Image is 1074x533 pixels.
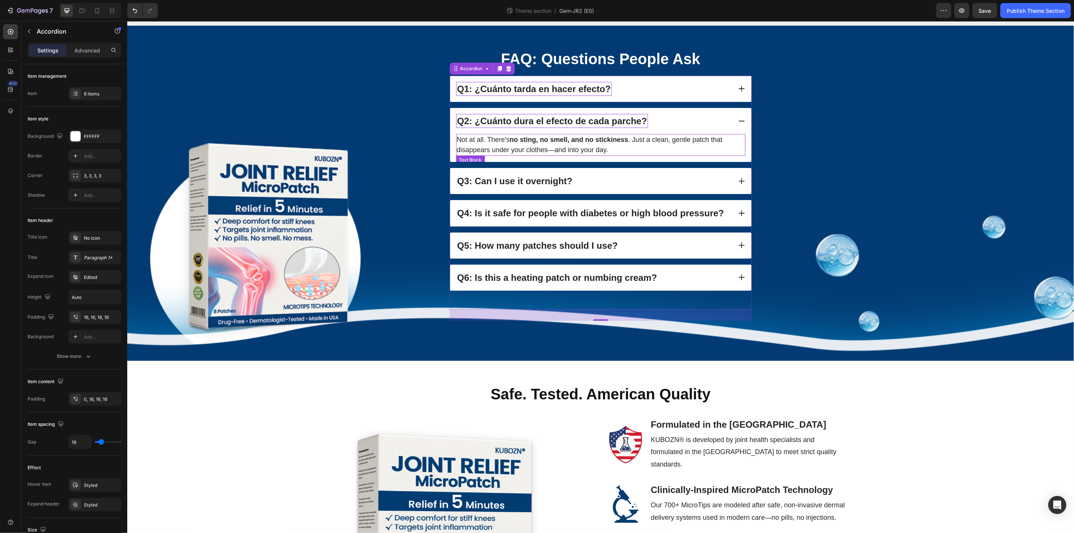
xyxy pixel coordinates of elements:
[84,334,119,340] div: Add...
[28,419,65,430] div: Item spacing
[7,80,18,86] div: 450
[1048,496,1066,514] div: Open Intercom Messenger
[84,274,119,281] div: Edited
[332,44,357,51] div: Accordion
[84,502,119,508] div: Styled
[524,464,706,474] strong: Clinically-Inspired MicroPatch Technology
[329,153,446,167] div: Rich Text Editor. Editing area: main
[330,114,617,134] p: Not at all. There's . Just a clean, gentle patch that disappears under your clothes—and into your...
[480,405,517,442] img: Alt Image
[28,439,36,445] div: Gap
[37,27,101,36] p: Accordion
[69,435,91,449] input: Auto
[74,46,100,54] p: Advanced
[127,3,158,18] div: Undo/Redo
[480,464,517,502] img: Alt Image
[28,116,48,122] div: Item style
[84,91,119,97] div: 6 items
[28,312,56,322] div: Padding
[330,63,484,73] strong: Q1: ¿Cuánto tarda en hacer efecto?
[374,29,573,46] strong: FAQ: Questions People Ask
[84,133,119,140] div: FFFFFF
[330,251,530,262] strong: Q6: Is this a heating patch or numbing cream?
[3,3,56,18] button: 7
[514,7,553,15] span: Theme section
[329,61,485,75] div: Rich Text Editor. Editing area: main
[28,501,60,507] div: Expand header
[28,217,53,224] div: Item header
[330,95,520,105] strong: Q2: ¿Cuánto dura el efecto de cada parche?
[972,3,997,18] button: Save
[127,21,1074,533] iframe: Design area
[6,362,941,384] h2: Safe. Tested. American Quality
[28,254,37,261] div: Title
[979,8,991,14] span: Save
[84,254,119,261] div: Paragraph 1*
[84,173,119,179] div: 3, 3, 3, 3
[84,235,119,242] div: No icon
[28,481,51,488] div: Hover item
[329,217,492,231] div: Rich Text Editor. Editing area: main
[524,478,718,502] p: Our 700+ MicroTips are modeled after safe, non-invasive dermal delivery systems used in modern ca...
[28,131,64,142] div: Background
[28,73,66,80] div: Item management
[330,187,597,197] strong: Q4: Is it safe for people with diabetes or high blood pressure?
[28,333,54,340] div: Background
[28,234,47,240] div: Title icon
[329,185,598,199] div: Rich Text Editor. Editing area: main
[84,153,119,160] div: Add...
[559,7,594,15] span: Gem-JR2 (ES)
[524,398,699,408] strong: Formulated in the [GEOGRAPHIC_DATA]
[57,353,92,360] div: Show more
[1000,3,1071,18] button: Publish Theme Section
[330,136,356,142] div: Text Block
[84,482,119,489] div: Styled
[28,172,43,179] div: Corner
[28,192,45,199] div: Shadow
[524,413,718,449] p: KUBOZN® is developed by joint health specialists and formulated in the [GEOGRAPHIC_DATA] to meet ...
[554,7,556,15] span: /
[49,6,53,15] p: 7
[28,292,52,302] div: Height
[37,46,59,54] p: Settings
[84,192,119,199] div: Add...
[28,90,37,97] div: Item
[329,250,531,263] div: Rich Text Editor. Editing area: main
[84,314,119,321] div: 16, 16, 16, 16
[330,219,491,230] strong: Q5: How many patches should I use?
[84,396,119,403] div: 0, 16, 16, 16
[69,290,121,304] input: Auto
[28,350,121,363] button: Show more
[28,377,65,387] div: Item content
[329,93,521,107] div: Rich Text Editor. Editing area: main
[330,155,445,165] strong: Q3: Can I use it overnight?
[1007,7,1065,15] div: Publish Theme Section
[383,115,501,122] strong: no sting, no smell, and no stickiness
[28,153,42,159] div: Border
[28,464,41,471] div: Effect
[28,273,54,280] div: Expand icon
[28,396,45,402] div: Padding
